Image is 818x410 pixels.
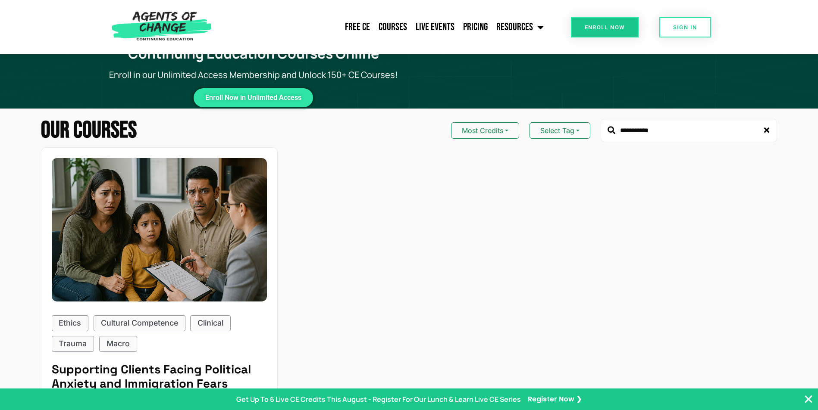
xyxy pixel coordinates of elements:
span: Enroll Now in Unlimited Access [205,95,301,100]
button: Most Credits [451,122,519,139]
nav: Menu [216,16,548,38]
img: Supporting Clients Facing Political Anxiety and Immigration Fears (2 Cultural Competency CE Credit) [52,158,267,301]
button: Select Tag [530,122,590,139]
p: Clinical [197,317,223,329]
h5: Supporting Clients Facing Political Anxiety and Immigration Fears [52,362,267,391]
p: Get Up To 6 Live CE Credits This August - Register For Our Lunch & Learn Live CE Series [236,394,521,404]
a: Courses [374,16,411,38]
a: Free CE [341,16,374,38]
span: SIGN IN [673,25,697,30]
a: Resources [492,16,548,38]
a: Enroll Now in Unlimited Access [194,88,313,107]
a: Register Now ❯ [528,394,582,405]
p: Ethics [59,317,81,329]
p: Trauma [59,338,87,350]
a: Pricing [459,16,492,38]
p: Cultural Competence [101,317,178,329]
p: Enroll in our Unlimited Access Membership and Unlock 150+ CE Courses! [98,68,409,81]
a: Enroll Now [571,17,639,37]
a: Live Events [411,16,459,38]
a: SIGN IN [659,17,711,37]
h1: Continuing Education Courses Online [103,45,404,62]
h2: Our Courses [41,119,137,142]
p: Macro [107,338,130,350]
button: Close Banner [803,394,814,404]
span: Enroll Now [585,25,625,30]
